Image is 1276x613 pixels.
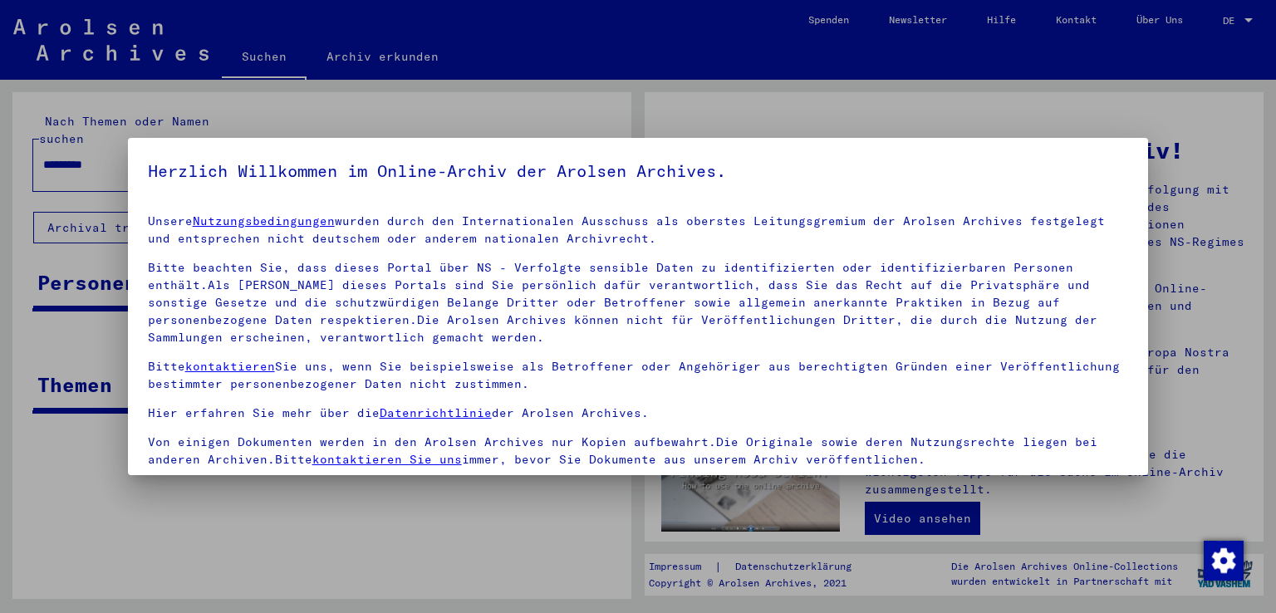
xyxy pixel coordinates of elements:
a: Nutzungsbedingungen [193,213,335,228]
a: kontaktieren [185,359,275,374]
p: Von einigen Dokumenten werden in den Arolsen Archives nur Kopien aufbewahrt.Die Originale sowie d... [148,434,1129,468]
p: Unsere wurden durch den Internationalen Ausschuss als oberstes Leitungsgremium der Arolsen Archiv... [148,213,1129,248]
a: Datenrichtlinie [380,405,492,420]
h5: Herzlich Willkommen im Online-Archiv der Arolsen Archives. [148,158,1129,184]
p: Bitte beachten Sie, dass dieses Portal über NS - Verfolgte sensible Daten zu identifizierten oder... [148,259,1129,346]
p: Bitte Sie uns, wenn Sie beispielsweise als Betroffener oder Angehöriger aus berechtigten Gründen ... [148,358,1129,393]
p: Hier erfahren Sie mehr über die der Arolsen Archives. [148,405,1129,422]
img: Zustimmung ändern [1204,541,1244,581]
a: kontaktieren Sie uns [312,452,462,467]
